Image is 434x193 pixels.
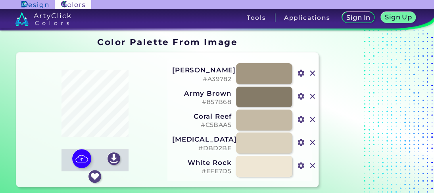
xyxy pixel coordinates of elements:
img: icon_close.svg [307,161,318,171]
h3: Tools [246,15,266,21]
h5: #DBD2BE [172,145,231,152]
h1: Color Palette From Image [97,36,238,48]
img: icon_close.svg [307,91,318,102]
h3: Coral Reef [172,112,231,120]
h3: Army Brown [172,89,231,97]
img: icon_close.svg [307,137,318,148]
img: icon_download_white.svg [108,152,120,165]
img: icon_favourite_white.svg [88,170,101,183]
a: Sign In [344,13,373,23]
h5: #C5BAA5 [172,121,231,129]
img: icon_close.svg [307,114,318,125]
h3: [MEDICAL_DATA] [172,135,231,143]
img: icon picture [72,149,91,168]
h3: [PERSON_NAME] [172,66,231,74]
h5: #A39782 [172,76,231,83]
img: icon_close.svg [307,68,318,78]
a: Sign Up [382,13,414,23]
h5: #EFE7D5 [172,168,231,175]
img: ArtyClick Design logo [21,1,48,8]
h5: Sign Up [386,14,411,20]
h3: White Rock [172,159,231,167]
h5: #857B68 [172,98,231,106]
h5: Sign In [348,15,369,21]
h3: Applications [284,15,330,21]
img: logo_artyclick_colors_white.svg [15,12,71,26]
